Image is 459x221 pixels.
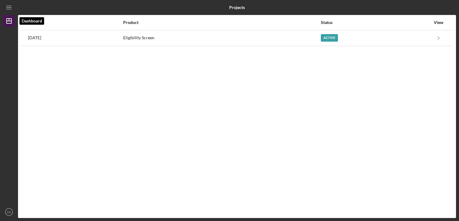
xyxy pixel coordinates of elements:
[7,211,11,214] text: EB
[321,20,430,25] div: Status
[229,5,245,10] b: Projects
[28,20,123,25] div: Activity
[431,20,446,25] div: View
[123,20,321,25] div: Product
[123,31,321,46] div: Eligibility Screen
[28,35,41,40] time: 2025-08-08 13:16
[3,206,15,218] button: EB
[321,34,338,42] div: Active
